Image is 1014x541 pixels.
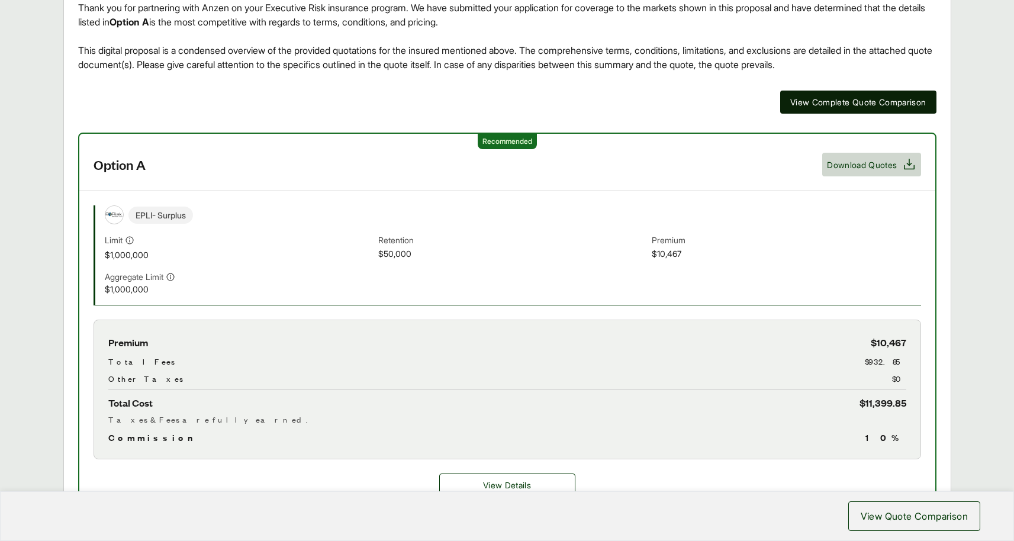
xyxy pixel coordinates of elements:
span: Aggregate Limit [105,270,163,283]
span: $10,467 [871,334,906,350]
strong: Option A [110,16,149,28]
button: Download Quotes [822,153,920,176]
span: EPLI - Surplus [128,207,193,224]
span: Retention [378,234,647,247]
span: View Complete Quote Comparison [790,96,926,108]
span: $10,467 [652,247,920,261]
span: $50,000 [378,247,647,261]
div: Taxes & Fees are fully earned. [108,413,906,426]
span: Commission [108,430,198,445]
span: $932.85 [865,355,906,368]
span: Download Quotes [827,159,897,171]
span: Total Cost [108,395,153,411]
span: Premium [108,334,148,350]
span: Other Taxes [108,372,183,385]
span: Total Fees [108,355,175,368]
span: $1,000,000 [105,249,374,261]
span: View Quote Comparison [861,509,968,523]
span: Limit [105,234,123,246]
span: View Details [483,479,531,491]
button: View Details [439,474,575,497]
img: Scottsdale [105,206,123,224]
button: View Quote Comparison [848,501,980,531]
h3: Option A [94,156,146,173]
div: Thank you for partnering with Anzen on your Executive Risk insurance program. We have submitted y... [78,1,936,72]
button: View Complete Quote Comparison [780,91,936,114]
span: $1,000,000 [105,283,374,295]
span: $11,399.85 [860,395,906,411]
a: Option A details [439,474,575,497]
span: $0 [892,372,906,385]
span: 10 % [865,430,906,445]
span: Premium [652,234,920,247]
